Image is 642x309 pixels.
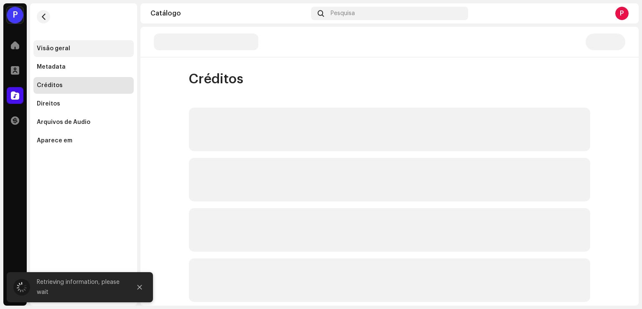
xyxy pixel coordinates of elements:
div: Direitos [37,100,60,107]
re-m-nav-item: Visão geral [33,40,134,57]
div: Retrieving information, please wait [37,277,125,297]
re-m-nav-item: Metadata [33,59,134,75]
span: Pesquisa [331,10,355,17]
div: Aparece em [37,137,72,144]
div: Metadata [37,64,66,70]
div: Visão geral [37,45,70,52]
button: Close [131,279,148,296]
div: Catálogo [150,10,308,17]
re-m-nav-item: Arquivos de Áudio [33,114,134,131]
re-m-nav-item: Direitos [33,95,134,112]
div: P [7,7,23,23]
div: P [615,7,629,20]
span: Créditos [189,71,243,88]
div: Créditos [37,82,63,89]
re-m-nav-item: Créditos [33,77,134,94]
div: Arquivos de Áudio [37,119,90,126]
re-m-nav-item: Aparece em [33,132,134,149]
